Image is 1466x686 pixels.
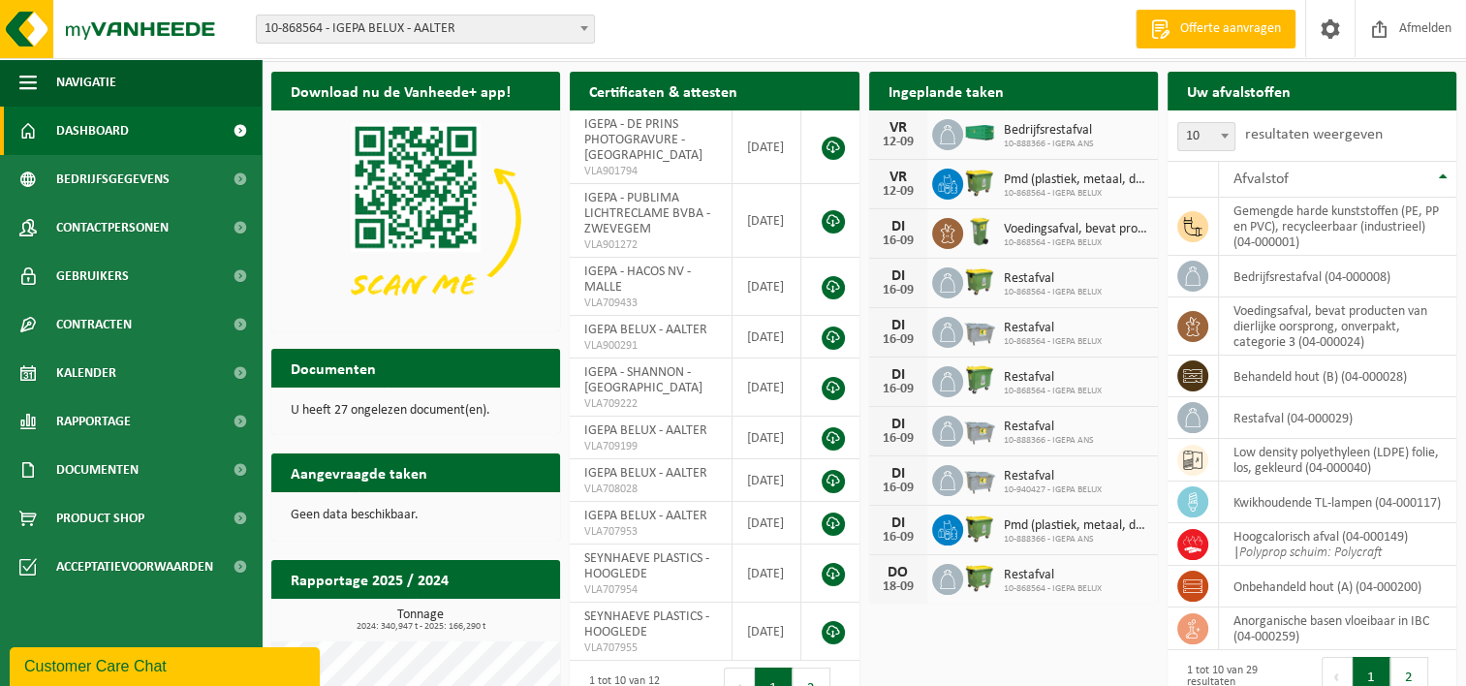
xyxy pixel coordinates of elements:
[1219,439,1456,482] td: low density polyethyleen (LDPE) folie, los, gekleurd (04-000040)
[1004,123,1094,139] span: Bedrijfsrestafval
[879,417,918,432] div: DI
[584,423,707,438] span: IGEPA BELUX - AALTER
[1004,386,1102,397] span: 10-868564 - IGEPA BELUX
[879,383,918,396] div: 16-09
[271,560,468,598] h2: Rapportage 2025 / 2024
[584,640,717,656] span: VLA707955
[879,120,918,136] div: VR
[879,367,918,383] div: DI
[879,466,918,482] div: DI
[879,234,918,248] div: 16-09
[879,515,918,531] div: DI
[584,338,717,354] span: VLA900291
[879,531,918,545] div: 16-09
[879,432,918,446] div: 16-09
[1004,370,1102,386] span: Restafval
[584,582,717,598] span: VLA707954
[584,237,717,253] span: VLA901272
[879,565,918,580] div: DO
[271,110,560,327] img: Download de VHEPlus App
[1004,271,1102,287] span: Restafval
[584,551,709,581] span: SEYNHAEVE PLASTICS - HOOGLEDE
[1004,469,1102,484] span: Restafval
[963,215,996,248] img: WB-0140-HPE-GN-50
[1004,188,1148,200] span: 10-868564 - IGEPA BELUX
[963,462,996,495] img: WB-2500-GAL-GY-01
[1168,72,1310,109] h2: Uw afvalstoffen
[56,155,170,203] span: Bedrijfsgegevens
[584,609,709,639] span: SEYNHAEVE PLASTICS - HOOGLEDE
[963,413,996,446] img: WB-2500-GAL-GY-01
[1178,123,1234,150] span: 10
[56,300,132,349] span: Contracten
[584,439,717,454] span: VLA709199
[1245,127,1383,142] label: resultaten weergeven
[879,482,918,495] div: 16-09
[1219,356,1456,397] td: behandeld hout (B) (04-000028)
[1004,435,1094,447] span: 10-888366 - IGEPA ANS
[584,265,691,295] span: IGEPA - HACOS NV - MALLE
[1219,482,1456,523] td: kwikhoudende TL-lampen (04-000117)
[963,314,996,347] img: WB-2500-GAL-GY-01
[584,396,717,412] span: VLA709222
[963,265,996,297] img: WB-1100-HPE-GN-50
[1004,534,1148,546] span: 10-888366 - IGEPA ANS
[416,598,558,637] a: Bekijk rapportage
[963,512,996,545] img: WB-1100-HPE-GN-50
[1004,222,1148,237] span: Voedingsafval, bevat producten van dierlijke oorsprong, onverpakt, categorie 3
[963,124,996,141] img: HK-XC-40-GN-00
[963,363,996,396] img: WB-0770-HPE-GN-50
[733,459,801,502] td: [DATE]
[570,72,757,109] h2: Certificaten & attesten
[733,258,801,316] td: [DATE]
[56,203,169,252] span: Contactpersonen
[291,509,541,522] p: Geen data beschikbaar.
[584,191,710,236] span: IGEPA - PUBLIMA LICHTRECLAME BVBA - ZWEVEGEM
[869,72,1023,109] h2: Ingeplande taken
[1219,397,1456,439] td: restafval (04-000029)
[56,107,129,155] span: Dashboard
[733,110,801,184] td: [DATE]
[291,404,541,418] p: U heeft 27 ongelezen document(en).
[584,296,717,311] span: VLA709433
[281,608,560,632] h3: Tonnage
[56,494,144,543] span: Product Shop
[879,318,918,333] div: DI
[879,268,918,284] div: DI
[56,397,131,446] span: Rapportage
[584,323,707,337] span: IGEPA BELUX - AALTER
[879,136,918,149] div: 12-09
[733,603,801,661] td: [DATE]
[56,252,129,300] span: Gebruikers
[1239,546,1382,560] i: Polyprop schuim: Polycraft
[271,349,395,387] h2: Documenten
[256,15,595,44] span: 10-868564 - IGEPA BELUX - AALTER
[1004,568,1102,583] span: Restafval
[1136,10,1295,48] a: Offerte aanvragen
[1175,19,1286,39] span: Offerte aanvragen
[1219,608,1456,650] td: anorganische basen vloeibaar in IBC (04-000259)
[879,170,918,185] div: VR
[1004,518,1148,534] span: Pmd (plastiek, metaal, drankkartons) (bedrijven)
[1004,321,1102,336] span: Restafval
[1219,256,1456,297] td: bedrijfsrestafval (04-000008)
[733,502,801,545] td: [DATE]
[584,524,717,540] span: VLA707953
[879,284,918,297] div: 16-09
[56,446,139,494] span: Documenten
[257,16,594,43] span: 10-868564 - IGEPA BELUX - AALTER
[879,219,918,234] div: DI
[584,482,717,497] span: VLA708028
[1004,484,1102,496] span: 10-940427 - IGEPA BELUX
[1177,122,1235,151] span: 10
[1004,583,1102,595] span: 10-868564 - IGEPA BELUX
[733,417,801,459] td: [DATE]
[1004,336,1102,348] span: 10-868564 - IGEPA BELUX
[281,622,560,632] span: 2024: 340,947 t - 2025: 166,290 t
[1004,172,1148,188] span: Pmd (plastiek, metaal, drankkartons) (bedrijven)
[733,359,801,417] td: [DATE]
[879,185,918,199] div: 12-09
[733,545,801,603] td: [DATE]
[271,453,447,491] h2: Aangevraagde taken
